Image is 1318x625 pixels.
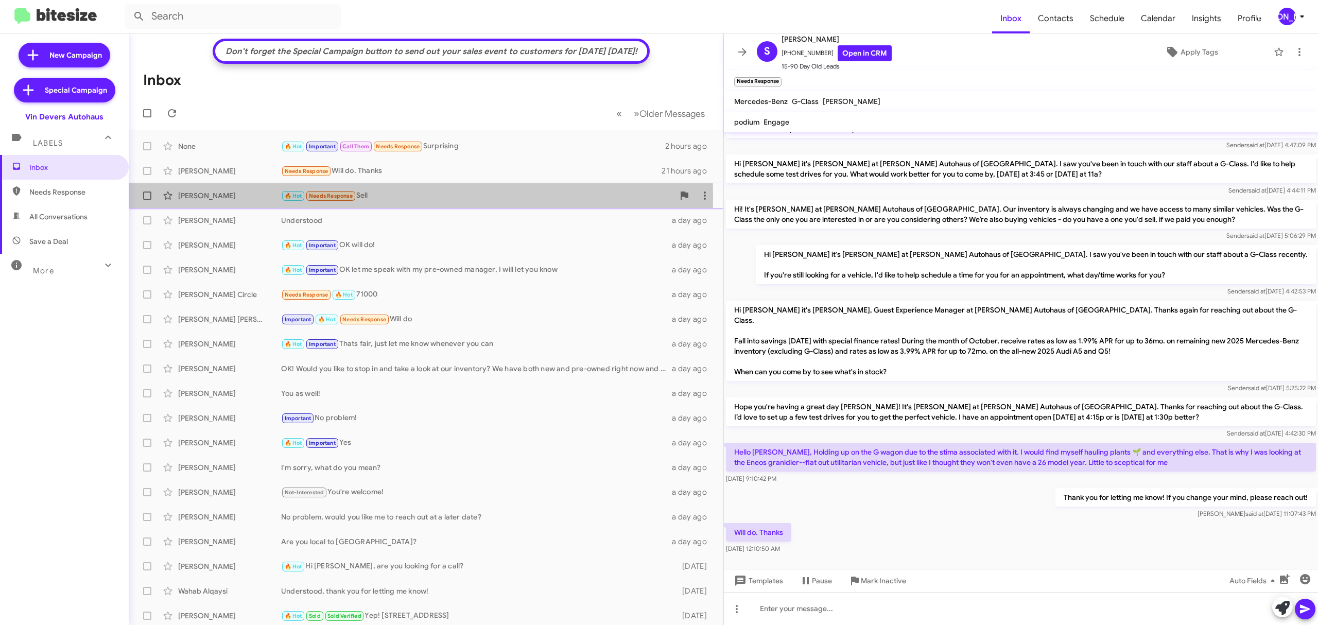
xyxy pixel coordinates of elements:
span: Needs Response [285,168,328,175]
p: Hi [PERSON_NAME] it's [PERSON_NAME] at [PERSON_NAME] Autohaus of [GEOGRAPHIC_DATA]. I saw you've ... [756,245,1316,284]
div: Wahab Alqaysi [178,586,281,596]
span: Sender [DATE] 5:06:29 PM [1226,232,1316,239]
nav: Page navigation example [611,103,711,124]
div: a day ago [671,413,715,423]
span: 🔥 Hot [285,242,302,249]
span: Needs Response [29,187,117,197]
div: None [178,141,281,151]
div: Will do. Thanks [281,165,662,177]
div: Vin Devers Autohaus [25,112,103,122]
span: Important [309,143,336,150]
div: [PERSON_NAME] [178,363,281,374]
span: Call Them [342,143,369,150]
button: Next [628,103,711,124]
button: Previous [610,103,628,124]
p: Hi [PERSON_NAME] it's [PERSON_NAME] at [PERSON_NAME] Autohaus of [GEOGRAPHIC_DATA]. I saw you've ... [726,154,1316,183]
p: Hope you're having a great day [PERSON_NAME]! It's [PERSON_NAME] at [PERSON_NAME] Autohaus of [GE... [726,397,1316,426]
div: OK let me speak with my pre-owned manager, I will let you know [281,264,671,276]
button: [PERSON_NAME] [1270,8,1307,25]
span: Apply Tags [1181,43,1218,61]
button: Templates [724,571,791,590]
a: Open in CRM [838,45,892,61]
span: 🔥 Hot [318,316,336,323]
span: Pause [812,571,832,590]
div: [PERSON_NAME] [178,512,281,522]
p: Hello [PERSON_NAME], Holding up on the G wagon due to the stima associated with it. I would find ... [726,443,1316,472]
span: Special Campaign [45,85,107,95]
span: New Campaign [49,50,102,60]
span: [PHONE_NUMBER] [782,45,892,61]
a: Calendar [1133,4,1184,33]
span: Save a Deal [29,236,68,247]
div: Sell [281,190,674,202]
span: Sender [DATE] 4:42:53 PM [1227,287,1316,295]
div: 71000 [281,289,671,301]
span: Needs Response [342,316,386,323]
span: All Conversations [29,212,88,222]
div: OK will do! [281,239,671,251]
span: Important [309,341,336,348]
div: a day ago [671,487,715,497]
div: [PERSON_NAME] [178,413,281,423]
div: Understood [281,215,671,225]
div: No problem! [281,412,671,424]
div: a day ago [671,536,715,547]
div: a day ago [671,289,715,300]
div: Yep! [STREET_ADDRESS] [281,610,671,622]
a: Insights [1184,4,1229,33]
div: [DATE] [671,586,715,596]
div: Will do [281,314,671,325]
div: Are you local to [GEOGRAPHIC_DATA]? [281,536,671,547]
div: Don't forget the Special Campaign button to send out your sales event to customers for [DATE] [DA... [220,46,643,57]
span: 🔥 Hot [285,563,302,570]
div: Surprising [281,141,665,152]
div: [PERSON_NAME] [178,265,281,275]
span: said at [1248,384,1266,392]
span: 🔥 Hot [285,193,302,199]
div: a day ago [671,363,715,374]
span: Sold [309,613,321,619]
div: [DATE] [671,561,715,571]
div: a day ago [671,512,715,522]
div: I'm sorry, what do you mean? [281,462,671,473]
div: [PERSON_NAME] [178,438,281,448]
span: said at [1246,141,1264,149]
div: a day ago [671,265,715,275]
span: said at [1245,510,1263,517]
div: You're welcome! [281,487,671,498]
span: Contacts [1030,4,1082,33]
h1: Inbox [143,72,181,89]
span: Needs Response [285,291,328,298]
div: [PERSON_NAME] [178,611,281,621]
span: Needs Response [309,193,353,199]
span: said at [1247,287,1265,295]
span: Sender [DATE] 5:25:22 PM [1228,384,1316,392]
div: a day ago [671,438,715,448]
a: Special Campaign [14,78,115,102]
span: Templates [732,571,783,590]
span: [PERSON_NAME] [DATE] 11:07:43 PM [1198,510,1316,517]
div: [PERSON_NAME] [178,561,281,571]
span: Important [309,267,336,273]
div: Understood, thank you for letting me know! [281,586,671,596]
div: a day ago [671,462,715,473]
div: a day ago [671,388,715,398]
span: 🔥 Hot [335,291,353,298]
span: said at [1247,429,1265,437]
div: [PERSON_NAME] [178,190,281,201]
small: Needs Response [734,77,782,86]
span: Important [309,242,336,249]
div: [PERSON_NAME] [178,536,281,547]
div: Thats fair, just let me know whenever you can [281,338,671,350]
a: Profile [1229,4,1270,33]
span: » [634,107,639,120]
span: Sender [DATE] 4:42:30 PM [1227,429,1316,437]
span: Labels [33,138,63,148]
div: a day ago [671,314,715,324]
span: Engage [764,117,789,127]
p: Hi! It's [PERSON_NAME] at [PERSON_NAME] Autohaus of [GEOGRAPHIC_DATA]. Our inventory is always ch... [726,200,1316,229]
span: Sender [DATE] 4:44:11 PM [1228,186,1316,194]
span: [PERSON_NAME] [782,33,892,45]
div: [PERSON_NAME] [178,215,281,225]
